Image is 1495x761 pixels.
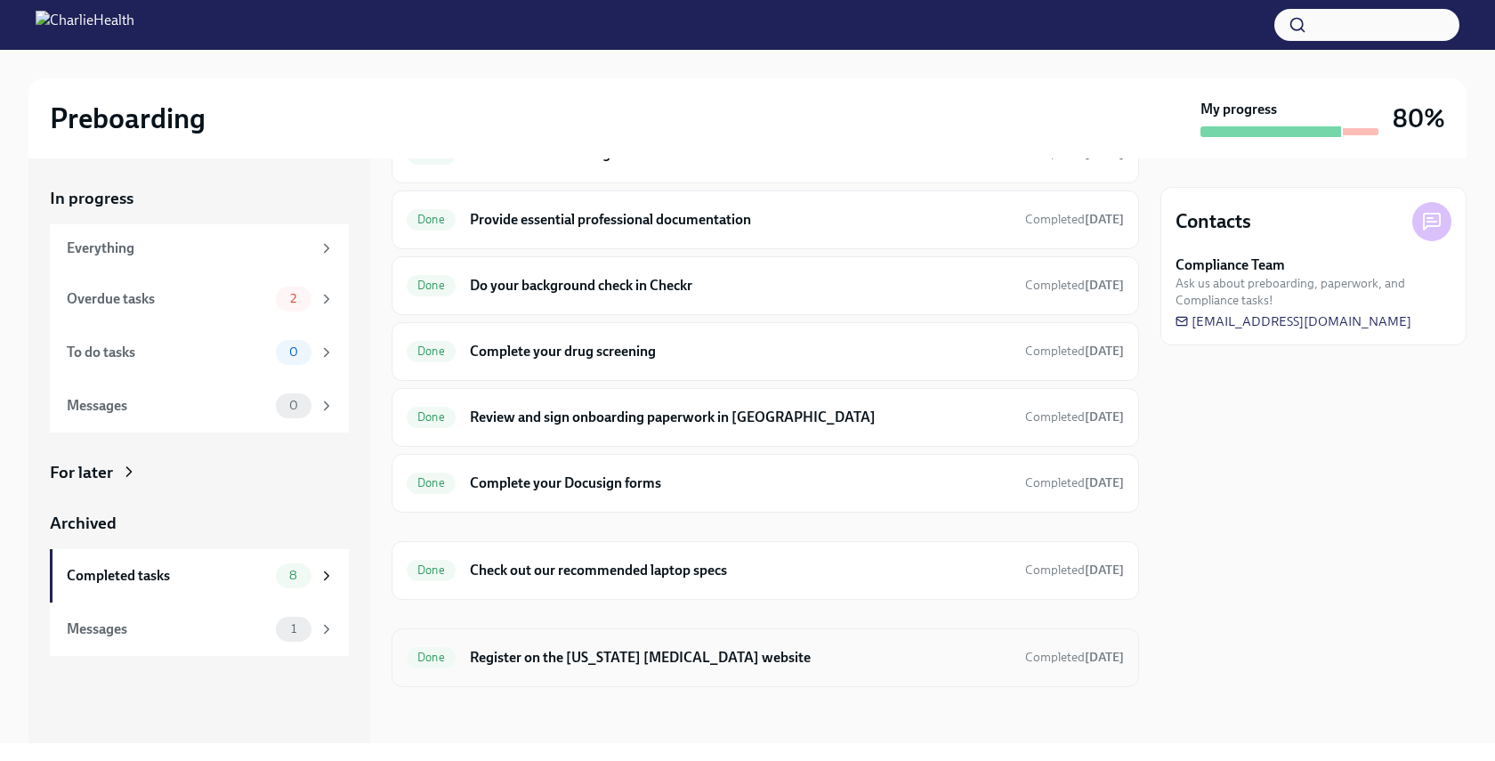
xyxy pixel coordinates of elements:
a: DoneCheck out our recommended laptop specsCompleted[DATE] [407,556,1124,585]
a: For later [50,461,349,484]
a: Everything [50,224,349,272]
a: Messages0 [50,379,349,433]
span: Done [407,213,456,226]
span: Done [407,344,456,358]
strong: [DATE] [1085,409,1124,425]
span: August 27th, 2025 10:45 [1025,211,1124,228]
strong: [DATE] [1085,563,1124,578]
strong: My progress [1200,100,1277,119]
div: Everything [67,239,311,258]
a: DoneComplete your Docusign formsCompleted[DATE] [407,469,1124,498]
span: August 26th, 2025 18:24 [1025,649,1124,666]
span: Completed [1025,475,1124,490]
h6: Complete your Docusign forms [470,474,1011,493]
span: Completed [1025,650,1124,665]
a: Archived [50,512,349,535]
div: Completed tasks [67,566,269,586]
a: Messages1 [50,603,349,656]
span: 2 [279,292,307,305]
a: DoneDo your background check in CheckrCompleted[DATE] [407,271,1124,300]
h4: Contacts [1176,208,1251,235]
strong: [DATE] [1085,344,1124,359]
span: Ask us about preboarding, paperwork, and Compliance tasks! [1176,275,1451,309]
h6: Complete your drug screening [470,342,1011,361]
span: Completed [1025,212,1124,227]
div: To do tasks [67,343,269,362]
div: Messages [67,396,269,416]
span: 0 [279,399,309,412]
span: August 23rd, 2025 12:46 [1025,409,1124,425]
span: Done [407,563,456,577]
span: Done [407,410,456,424]
h6: Review and sign onboarding paperwork in [GEOGRAPHIC_DATA] [470,408,1011,427]
a: Completed tasks8 [50,549,349,603]
a: In progress [50,187,349,210]
h2: Preboarding [50,101,206,136]
div: For later [50,461,113,484]
span: Done [407,279,456,292]
h3: 80% [1393,102,1445,134]
h6: Provide essential professional documentation [470,210,1011,230]
h6: Check out our recommended laptop specs [470,561,1011,580]
strong: [DATE] [1085,475,1124,490]
a: DoneProvide essential professional documentationCompleted[DATE] [407,206,1124,234]
span: 1 [280,622,307,636]
h6: Do your background check in Checkr [470,276,1011,295]
a: DoneRegister on the [US_STATE] [MEDICAL_DATA] websiteCompleted[DATE] [407,644,1124,672]
span: August 23rd, 2025 12:36 [1025,343,1124,360]
a: Overdue tasks2 [50,272,349,326]
span: August 23rd, 2025 12:58 [1025,474,1124,491]
span: 0 [279,345,309,359]
div: Overdue tasks [67,289,269,309]
a: [EMAIL_ADDRESS][DOMAIN_NAME] [1176,312,1411,330]
strong: [DATE] [1085,212,1124,227]
h6: Register on the [US_STATE] [MEDICAL_DATA] website [470,648,1011,668]
span: Completed [1025,409,1124,425]
span: 8 [279,569,308,582]
a: To do tasks0 [50,326,349,379]
div: Messages [67,619,269,639]
span: August 23rd, 2025 12:35 [1025,277,1124,294]
span: Completed [1025,278,1124,293]
strong: [DATE] [1085,650,1124,665]
strong: [DATE] [1085,278,1124,293]
span: Completed [1025,344,1124,359]
img: CharlieHealth [36,11,134,39]
span: August 26th, 2025 18:29 [1025,562,1124,579]
strong: Compliance Team [1176,255,1285,275]
span: Completed [1025,563,1124,578]
a: DoneComplete your drug screeningCompleted[DATE] [407,337,1124,366]
a: DoneReview and sign onboarding paperwork in [GEOGRAPHIC_DATA]Completed[DATE] [407,403,1124,432]
span: Done [407,651,456,664]
span: Done [407,476,456,490]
